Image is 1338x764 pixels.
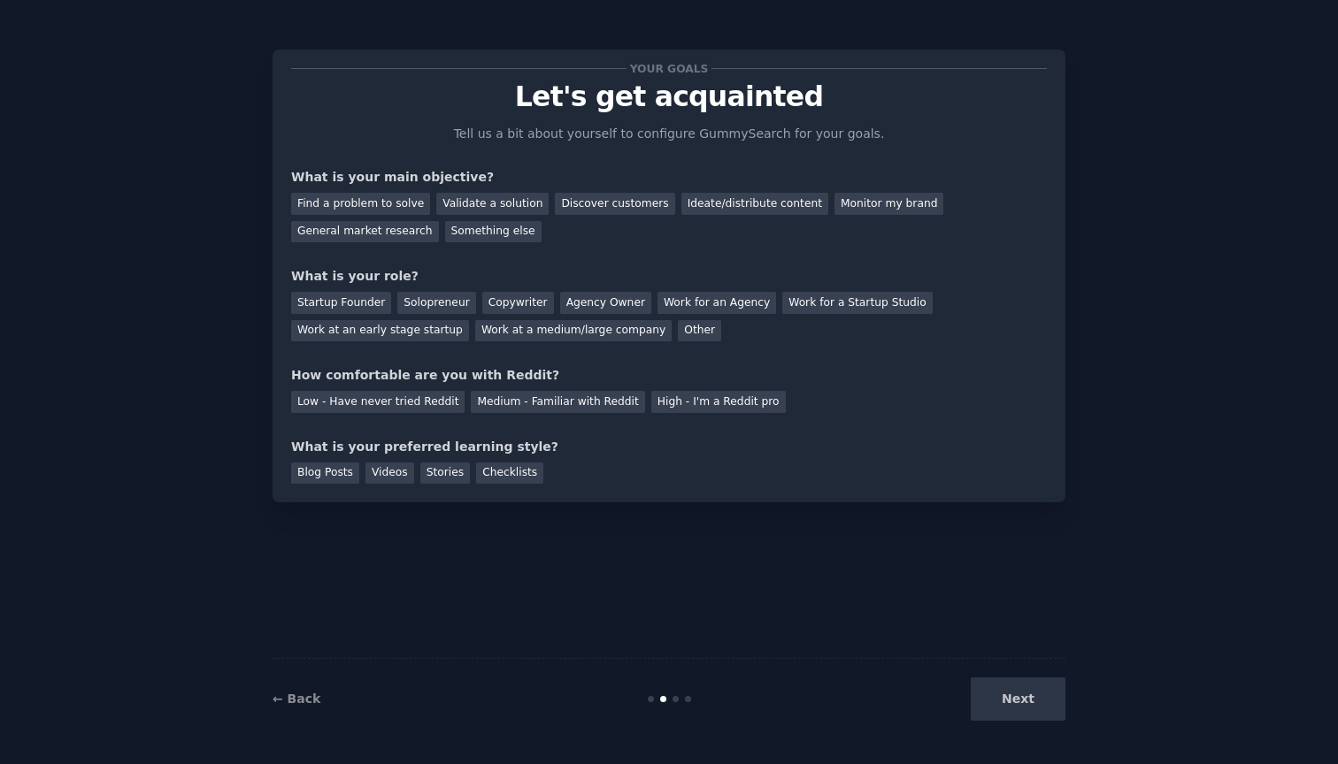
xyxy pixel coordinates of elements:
[291,267,1047,286] div: What is your role?
[445,221,542,243] div: Something else
[678,320,721,342] div: Other
[365,462,414,485] div: Videos
[291,438,1047,456] div: What is your preferred learning style?
[436,193,549,215] div: Validate a solution
[273,691,320,706] a: ← Back
[291,81,1047,112] p: Let's get acquainted
[420,462,470,485] div: Stories
[291,292,391,314] div: Startup Founder
[471,391,644,413] div: Medium - Familiar with Reddit
[657,292,776,314] div: Work for an Agency
[476,462,543,485] div: Checklists
[291,391,465,413] div: Low - Have never tried Reddit
[446,125,892,143] p: Tell us a bit about yourself to configure GummySearch for your goals.
[475,320,672,342] div: Work at a medium/large company
[291,168,1047,187] div: What is your main objective?
[291,462,359,485] div: Blog Posts
[482,292,554,314] div: Copywriter
[627,59,711,78] span: Your goals
[651,391,786,413] div: High - I'm a Reddit pro
[834,193,943,215] div: Monitor my brand
[291,221,439,243] div: General market research
[291,193,430,215] div: Find a problem to solve
[291,366,1047,385] div: How comfortable are you with Reddit?
[397,292,475,314] div: Solopreneur
[681,193,828,215] div: Ideate/distribute content
[560,292,651,314] div: Agency Owner
[782,292,932,314] div: Work for a Startup Studio
[291,320,469,342] div: Work at an early stage startup
[555,193,674,215] div: Discover customers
